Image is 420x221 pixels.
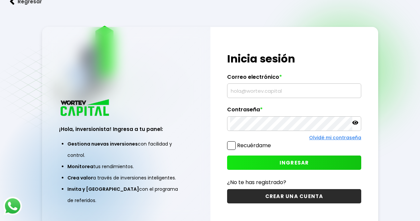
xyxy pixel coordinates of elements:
li: a través de inversiones inteligentes. [67,172,185,183]
h1: Inicia sesión [227,51,361,67]
input: hola@wortev.capital [230,84,358,98]
label: Correo electrónico [227,74,361,84]
span: Monitorea [67,163,93,170]
label: Recuérdame [237,142,271,149]
li: con facilidad y control. [67,138,185,161]
span: Crea valor [67,174,93,181]
a: Olvidé mi contraseña [309,134,361,141]
img: logos_whatsapp-icon.242b2217.svg [3,197,22,215]
span: Invita y [GEOGRAPHIC_DATA] [67,186,139,192]
p: ¿No te has registrado? [227,178,361,186]
li: con el programa de referidos. [67,183,185,206]
label: Contraseña [227,106,361,116]
li: tus rendimientos. [67,161,185,172]
button: CREAR UNA CUENTA [227,189,361,203]
img: logo_wortev_capital [59,98,112,118]
h3: ¡Hola, inversionista! Ingresa a tu panel: [59,125,193,133]
span: Gestiona nuevas inversiones [67,141,138,147]
a: ¿No te has registrado?CREAR UNA CUENTA [227,178,361,203]
span: INGRESAR [280,159,309,166]
button: INGRESAR [227,156,361,170]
